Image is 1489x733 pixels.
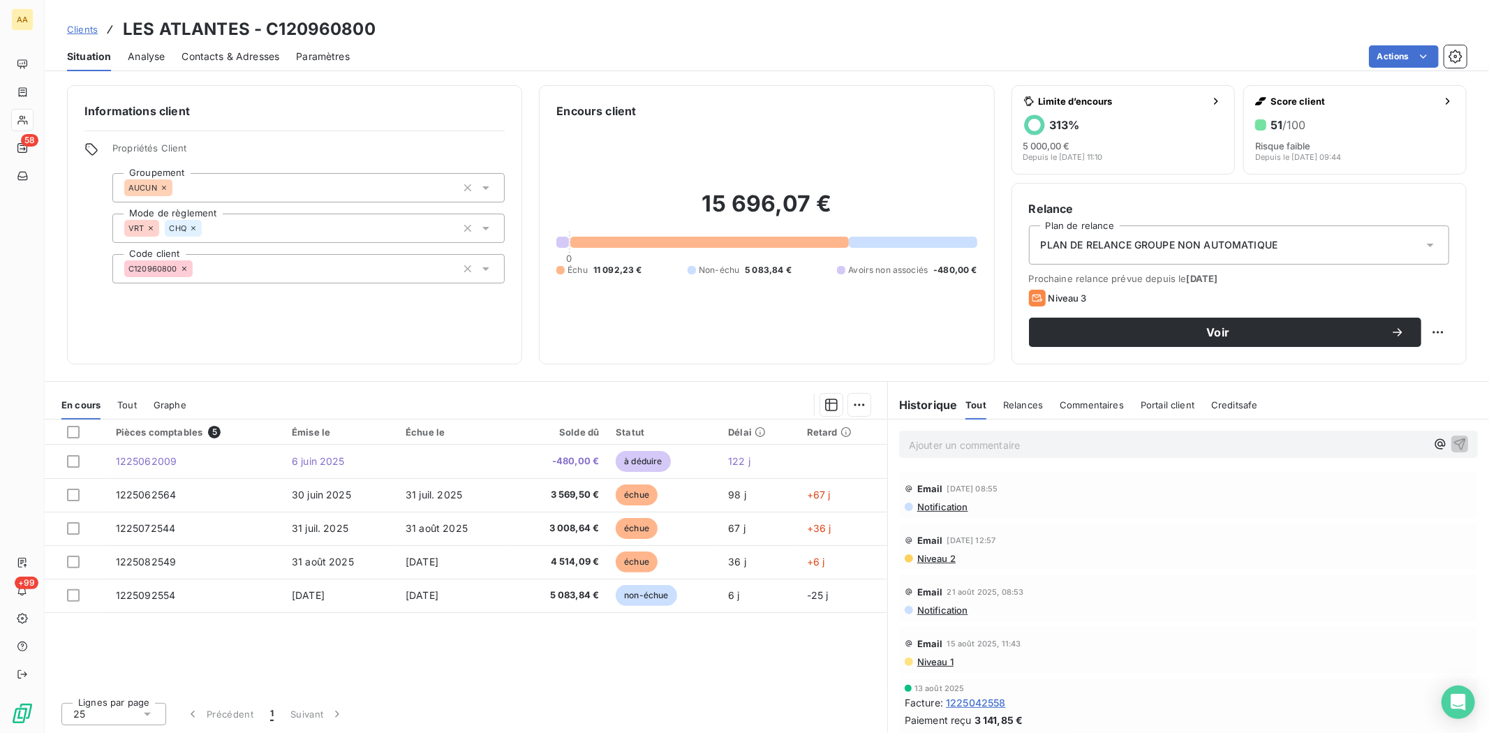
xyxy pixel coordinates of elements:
[116,589,176,601] span: 1225092554
[1041,238,1278,252] span: PLAN DE RELANCE GROUPE NON AUTOMATIQUE
[556,103,636,119] h6: Encours client
[1046,327,1391,338] span: Voir
[67,24,98,35] span: Clients
[116,489,177,501] span: 1225062564
[112,142,505,162] span: Propriétés Client
[917,483,943,494] span: Email
[728,489,746,501] span: 98 j
[1012,85,1235,175] button: Limite d’encours313%5 000,00 €Depuis le [DATE] 11:10
[1029,200,1449,217] h6: Relance
[1187,273,1218,284] span: [DATE]
[1050,118,1080,132] h6: 313 %
[296,50,350,64] span: Paramètres
[292,455,345,467] span: 6 juin 2025
[1029,318,1421,347] button: Voir
[262,699,282,729] button: 1
[116,426,275,438] div: Pièces comptables
[946,695,1006,710] span: 1225042558
[905,713,972,727] span: Paiement reçu
[1023,140,1070,151] span: 5 000,00 €
[208,426,221,438] span: 5
[292,427,389,438] div: Émise le
[67,50,111,64] span: Situation
[406,556,438,568] span: [DATE]
[616,518,658,539] span: échue
[947,639,1021,648] span: 15 août 2025, 11:43
[406,489,462,501] span: 31 juil. 2025
[406,427,503,438] div: Échue le
[1271,118,1305,132] h6: 51
[172,182,184,194] input: Ajouter une valeur
[917,638,943,649] span: Email
[193,262,204,275] input: Ajouter une valeur
[73,707,85,721] span: 25
[616,484,658,505] span: échue
[406,522,468,534] span: 31 août 2025
[1255,140,1310,151] span: Risque faible
[1060,399,1124,410] span: Commentaires
[914,684,965,693] span: 13 août 2025
[116,556,177,568] span: 1225082549
[848,264,928,276] span: Avoirs non associés
[1442,686,1475,719] div: Open Intercom Messenger
[568,264,588,276] span: Échu
[282,699,353,729] button: Suivant
[916,605,968,616] span: Notification
[616,427,711,438] div: Statut
[556,190,977,232] h2: 15 696,07 €
[616,451,670,472] span: à déduire
[292,489,351,501] span: 30 juin 2025
[519,488,599,502] span: 3 569,50 €
[1029,273,1449,284] span: Prochaine relance prévue depuis le
[1039,96,1205,107] span: Limite d’encours
[84,103,505,119] h6: Informations client
[406,589,438,601] span: [DATE]
[1243,85,1467,175] button: Score client51/100Risque faibleDepuis le [DATE] 09:44
[202,222,213,235] input: Ajouter une valeur
[947,484,998,493] span: [DATE] 08:55
[728,589,739,601] span: 6 j
[947,536,996,545] span: [DATE] 12:57
[975,713,1023,727] span: 3 141,85 €
[21,134,38,147] span: 58
[1271,96,1437,107] span: Score client
[11,8,34,31] div: AA
[1369,45,1439,68] button: Actions
[519,454,599,468] span: -480,00 €
[888,397,958,413] h6: Historique
[128,265,177,273] span: C120960800
[905,695,943,710] span: Facture :
[965,399,986,410] span: Tout
[519,555,599,569] span: 4 514,09 €
[169,224,186,232] span: CHQ
[593,264,642,276] span: 11 092,23 €
[15,577,38,589] span: +99
[567,253,572,264] span: 0
[728,455,750,467] span: 122 j
[116,455,177,467] span: 1225062009
[292,556,354,568] span: 31 août 2025
[1003,399,1043,410] span: Relances
[67,22,98,36] a: Clients
[699,264,739,276] span: Non-échu
[807,556,825,568] span: +6 j
[1049,293,1087,304] span: Niveau 3
[728,556,746,568] span: 36 j
[1141,399,1194,410] span: Portail client
[116,522,176,534] span: 1225072544
[123,17,376,42] h3: LES ATLANTES - C120960800
[270,707,274,721] span: 1
[519,427,599,438] div: Solde dû
[616,585,676,606] span: non-échue
[616,551,658,572] span: échue
[1282,118,1305,132] span: /100
[128,184,157,192] span: AUCUN
[292,522,348,534] span: 31 juil. 2025
[128,50,165,64] span: Analyse
[807,589,829,601] span: -25 j
[519,521,599,535] span: 3 008,64 €
[947,588,1024,596] span: 21 août 2025, 08:53
[745,264,792,276] span: 5 083,84 €
[292,589,325,601] span: [DATE]
[728,522,746,534] span: 67 j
